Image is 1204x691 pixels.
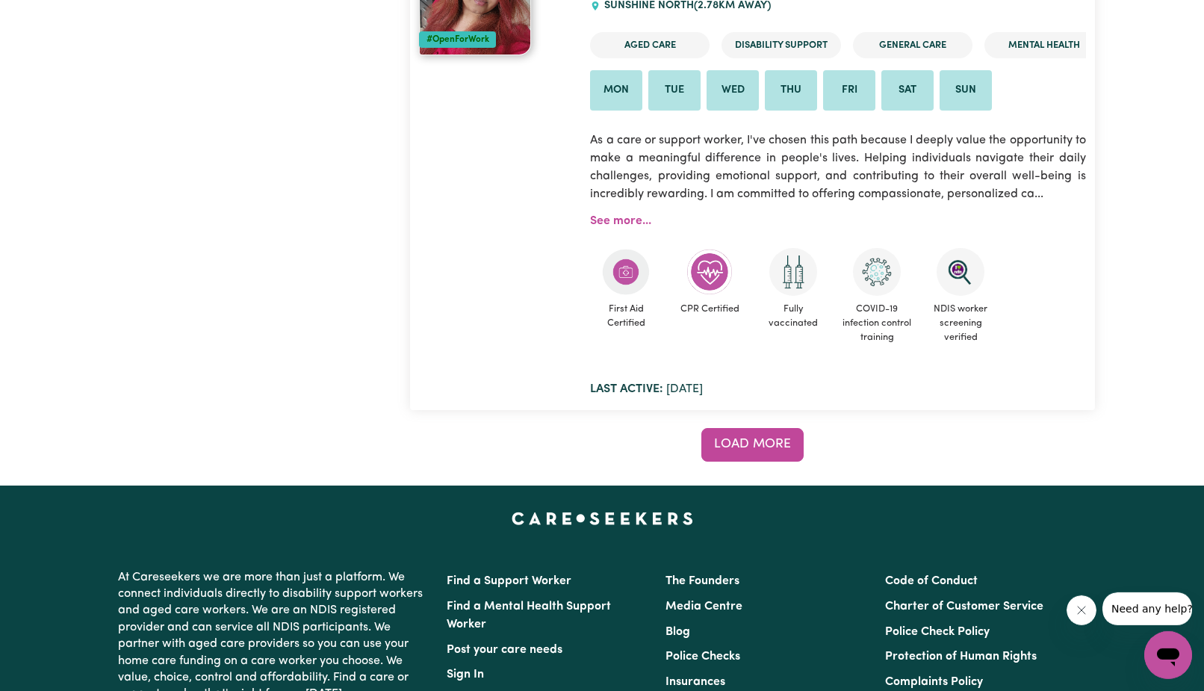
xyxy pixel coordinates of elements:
[648,70,701,111] li: Available on Tue
[590,215,651,227] a: See more...
[419,31,496,48] div: #OpenForWork
[665,651,740,663] a: Police Checks
[665,676,725,688] a: Insurances
[769,248,817,296] img: Care and support worker has received 2 doses of COVID-19 vaccine
[602,248,650,296] img: Care and support worker has completed First Aid Certification
[722,32,841,58] li: Disability Support
[590,383,663,395] b: Last active:
[853,32,972,58] li: General Care
[881,70,934,111] li: Available on Sat
[885,575,978,587] a: Code of Conduct
[447,575,571,587] a: Find a Support Worker
[590,383,703,395] span: [DATE]
[940,70,992,111] li: Available on Sun
[447,644,562,656] a: Post your care needs
[686,248,733,296] img: Care and support worker has completed CPR Certification
[665,601,742,613] a: Media Centre
[885,676,983,688] a: Complaints Policy
[665,575,739,587] a: The Founders
[885,601,1043,613] a: Charter of Customer Service
[701,428,804,461] button: See more results
[9,10,90,22] span: Need any help?
[765,70,817,111] li: Available on Thu
[1144,631,1192,679] iframe: Button to launch messaging window
[665,626,690,638] a: Blog
[853,248,901,296] img: CS Academy: COVID-19 Infection Control Training course completed
[1067,595,1096,625] iframe: Close message
[512,512,693,524] a: Careseekers home page
[885,651,1037,663] a: Protection of Human Rights
[841,296,913,351] span: COVID-19 infection control training
[757,296,829,336] span: Fully vaccinated
[447,601,611,630] a: Find a Mental Health Support Worker
[714,438,791,450] span: Load more
[1102,592,1192,625] iframe: Message from company
[590,32,710,58] li: Aged Care
[937,248,984,296] img: NDIS Worker Screening Verified
[925,296,996,351] span: NDIS worker screening verified
[823,70,875,111] li: Available on Fri
[885,626,990,638] a: Police Check Policy
[590,123,1085,212] p: As a care or support worker, I've chosen this path because I deeply value the opportunity to make...
[590,70,642,111] li: Available on Mon
[674,296,745,322] span: CPR Certified
[590,296,662,336] span: First Aid Certified
[447,669,484,681] a: Sign In
[707,70,759,111] li: Available on Wed
[984,32,1104,58] li: Mental Health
